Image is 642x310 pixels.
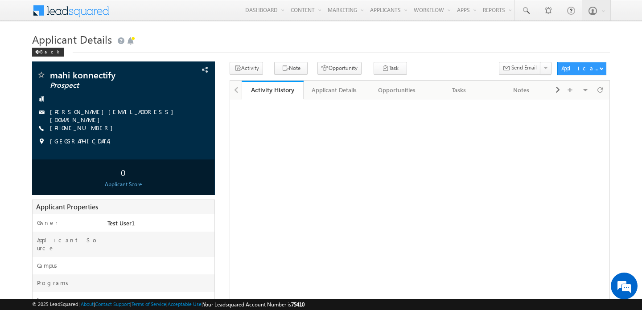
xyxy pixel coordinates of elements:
span: [GEOGRAPHIC_DATA] [50,137,115,146]
span: Your Leadsquared Account Number is [203,301,305,308]
span: mahi konnectify [50,70,163,79]
button: Task [374,62,407,75]
div: Applicant Score [34,180,212,188]
label: Applicant Source [37,236,99,252]
span: [PHONE_NUMBER] [50,124,117,133]
a: Terms of Service [132,301,166,307]
button: Activity [230,62,263,75]
a: Notes [490,81,553,99]
a: About [81,301,94,307]
label: Campus [37,261,61,269]
label: Issues [37,296,69,304]
span: Send Email [511,64,537,72]
button: Applicant Actions [557,62,606,75]
div: Back [32,48,64,57]
a: Applicant Details [304,81,366,99]
a: Contact Support [95,301,130,307]
div: Activity History [248,86,297,94]
span: Prospect [50,81,163,90]
button: Note [274,62,308,75]
a: Tasks [428,81,490,99]
a: Back [32,47,68,55]
span: © 2025 LeadSquared | | | | | [32,300,305,309]
div: Applicant Details [311,85,358,95]
a: Acceptable Use [168,301,202,307]
button: Opportunity [317,62,362,75]
span: Applicant Details [32,32,112,46]
span: Test User1 [107,219,135,227]
a: Opportunities [366,81,428,99]
a: Activity History [242,81,304,99]
div: Tasks [435,85,482,95]
div: Notes [498,85,545,95]
span: Applicant Properties [36,202,98,211]
div: Opportunities [373,85,420,95]
a: [PERSON_NAME][EMAIL_ADDRESS][DOMAIN_NAME] [50,108,178,123]
span: 75410 [291,301,305,308]
div: Applicant Actions [561,64,599,72]
button: Send Email [499,62,541,75]
label: Owner [37,219,58,227]
div: 0 [34,164,212,180]
label: Programs [37,279,72,287]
